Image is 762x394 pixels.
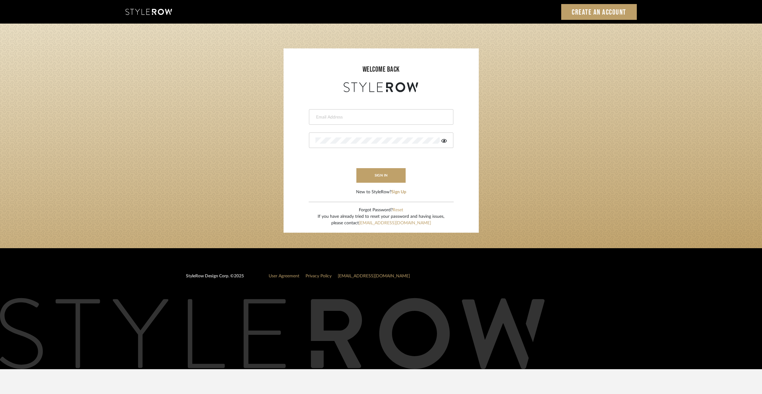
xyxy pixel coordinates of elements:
button: Sign Up [391,189,406,195]
div: If you have already tried to reset your password and having issues, please contact [318,213,444,226]
div: welcome back [290,64,473,75]
div: Forgot Password? [318,207,444,213]
a: User Agreement [269,274,299,278]
a: Create an Account [561,4,637,20]
button: Reset [393,207,403,213]
input: Email Address [315,114,445,120]
a: Privacy Policy [306,274,332,278]
a: [EMAIL_ADDRESS][DOMAIN_NAME] [338,274,410,278]
div: StyleRow Design Corp. ©2025 [186,273,244,284]
button: sign in [356,168,406,183]
a: [EMAIL_ADDRESS][DOMAIN_NAME] [359,221,431,225]
div: New to StyleRow? [356,189,406,195]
